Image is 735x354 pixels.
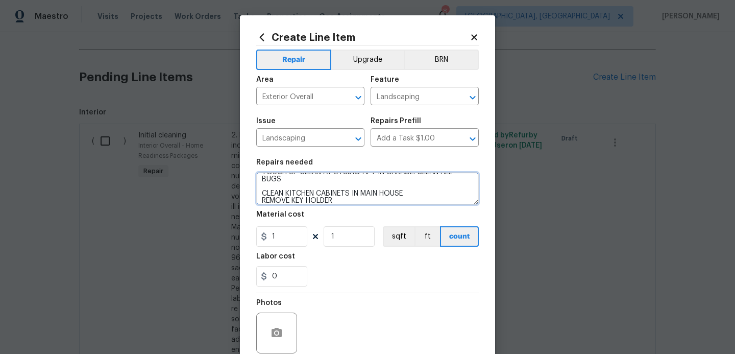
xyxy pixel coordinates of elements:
[465,132,480,146] button: Open
[256,76,274,83] h5: Area
[256,299,282,306] h5: Photos
[256,32,470,43] h2: Create Line Item
[256,172,479,205] textarea: cut grass clean all landscaping debris TOUCH UP CLEAN AT STUDIO APT IN GARAGE. CLEAN ALL BUGS CLE...
[404,50,479,70] button: BRN
[256,117,276,125] h5: Issue
[351,132,365,146] button: Open
[371,117,421,125] h5: Repairs Prefill
[256,159,313,166] h5: Repairs needed
[383,226,414,247] button: sqft
[256,253,295,260] h5: Labor cost
[440,226,479,247] button: count
[371,76,399,83] h5: Feature
[465,90,480,105] button: Open
[414,226,440,247] button: ft
[256,211,304,218] h5: Material cost
[331,50,404,70] button: Upgrade
[351,90,365,105] button: Open
[256,50,331,70] button: Repair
